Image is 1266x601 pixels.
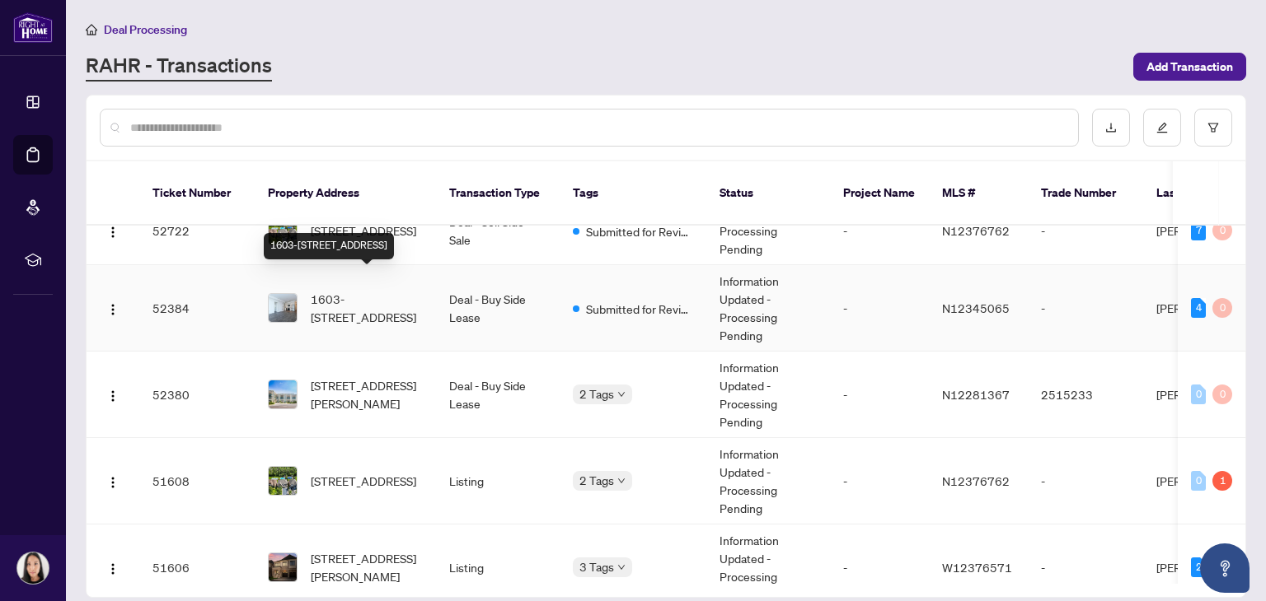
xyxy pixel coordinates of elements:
span: W12376571 [942,560,1012,575]
td: Listing [436,438,560,524]
span: N12345065 [942,300,1010,315]
span: 2 Tags [579,384,614,403]
td: 52722 [139,197,255,265]
span: [STREET_ADDRESS] [311,472,416,490]
span: [STREET_ADDRESS][PERSON_NAME] [311,549,423,585]
a: RAHR - Transactions [86,52,272,82]
td: - [1028,265,1143,352]
th: Trade Number [1028,161,1143,226]
span: 1603-[STREET_ADDRESS] [311,290,423,326]
img: Logo [106,303,120,316]
span: down [617,477,626,485]
span: Deal Processing [104,22,187,37]
div: 1 [1212,471,1232,491]
div: 0 [1191,471,1206,491]
td: Deal - Buy Side Lease [436,265,560,352]
div: 1603-[STREET_ADDRESS] [264,233,394,259]
td: - [830,265,929,352]
div: 2 [1191,557,1206,577]
button: Logo [100,217,126,244]
th: Tags [560,161,706,226]
div: 4 [1191,298,1206,318]
td: 51608 [139,438,255,524]
img: thumbnail-img [269,217,297,245]
th: Property Address [255,161,436,226]
td: - [1028,438,1143,524]
span: 2 Tags [579,471,614,490]
span: down [617,390,626,398]
button: Logo [100,554,126,580]
span: down [617,563,626,571]
img: thumbnail-img [269,467,297,495]
button: filter [1194,109,1232,147]
span: Submitted for Review [586,300,693,318]
td: - [830,438,929,524]
button: download [1092,109,1130,147]
div: 7 [1191,221,1206,240]
div: 0 [1212,221,1232,240]
td: Information Updated - Processing Pending [706,265,830,352]
th: Ticket Number [139,161,255,226]
img: Profile Icon [17,552,49,584]
th: Transaction Type [436,161,560,226]
img: Logo [106,476,120,489]
td: 52380 [139,352,255,438]
span: N12281367 [942,387,1010,402]
td: Information Updated - Processing Pending [706,352,830,438]
span: home [86,24,97,35]
span: 3 Tags [579,557,614,576]
button: Logo [100,468,126,494]
button: Logo [100,381,126,408]
td: 52384 [139,265,255,352]
td: - [830,352,929,438]
span: Submitted for Review [586,222,693,240]
td: Deal - Buy Side Lease [436,352,560,438]
img: thumbnail-img [269,380,297,408]
img: thumbnail-img [269,553,297,581]
span: [STREET_ADDRESS] [311,221,416,240]
span: [STREET_ADDRESS][PERSON_NAME] [311,376,423,412]
img: Logo [106,226,120,239]
span: edit [1156,122,1168,133]
span: filter [1207,122,1219,133]
div: 0 [1212,384,1232,404]
button: edit [1143,109,1181,147]
span: N12376762 [942,223,1010,238]
td: - [1028,197,1143,265]
span: download [1105,122,1117,133]
td: New Submission - Processing Pending [706,197,830,265]
div: 0 [1212,298,1232,318]
div: 0 [1191,384,1206,404]
img: logo [13,12,53,43]
img: thumbnail-img [269,294,297,322]
button: Add Transaction [1133,53,1246,81]
span: Add Transaction [1146,54,1233,80]
th: Status [706,161,830,226]
img: Logo [106,389,120,403]
td: - [830,197,929,265]
th: MLS # [929,161,1028,226]
th: Project Name [830,161,929,226]
img: Logo [106,562,120,575]
td: Deal - Sell Side Sale [436,197,560,265]
td: 2515233 [1028,352,1143,438]
button: Open asap [1200,543,1250,593]
td: Information Updated - Processing Pending [706,438,830,524]
button: Logo [100,295,126,321]
span: N12376762 [942,473,1010,488]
